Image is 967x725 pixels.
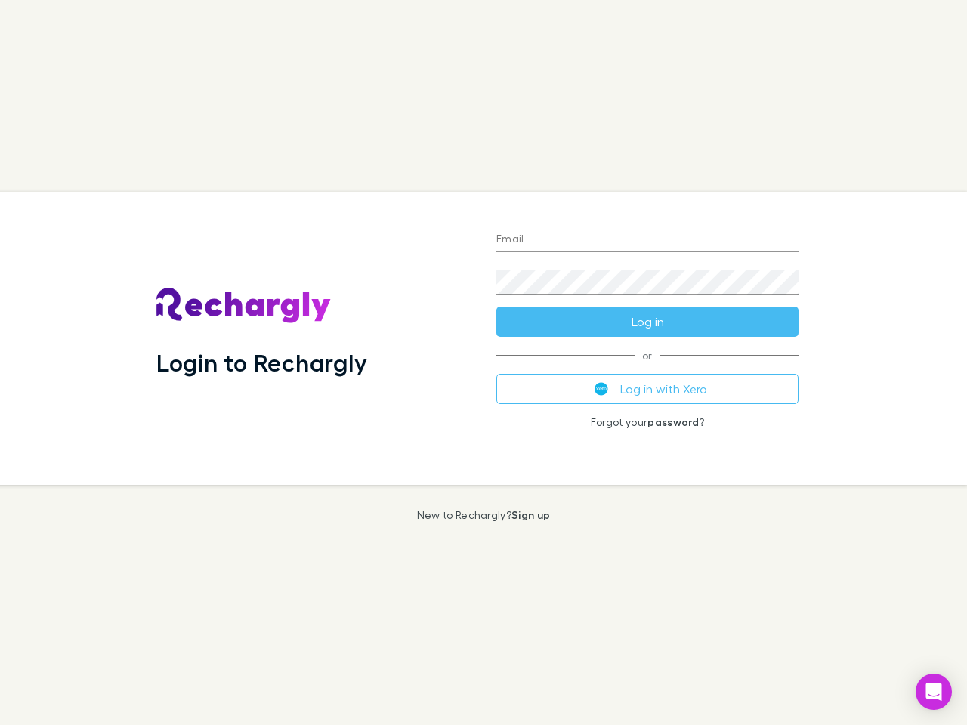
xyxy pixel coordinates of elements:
h1: Login to Rechargly [156,348,367,377]
button: Log in [496,307,799,337]
a: Sign up [511,508,550,521]
div: Open Intercom Messenger [916,674,952,710]
span: or [496,355,799,356]
button: Log in with Xero [496,374,799,404]
img: Xero's logo [595,382,608,396]
p: New to Rechargly? [417,509,551,521]
p: Forgot your ? [496,416,799,428]
a: password [647,415,699,428]
img: Rechargly's Logo [156,288,332,324]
